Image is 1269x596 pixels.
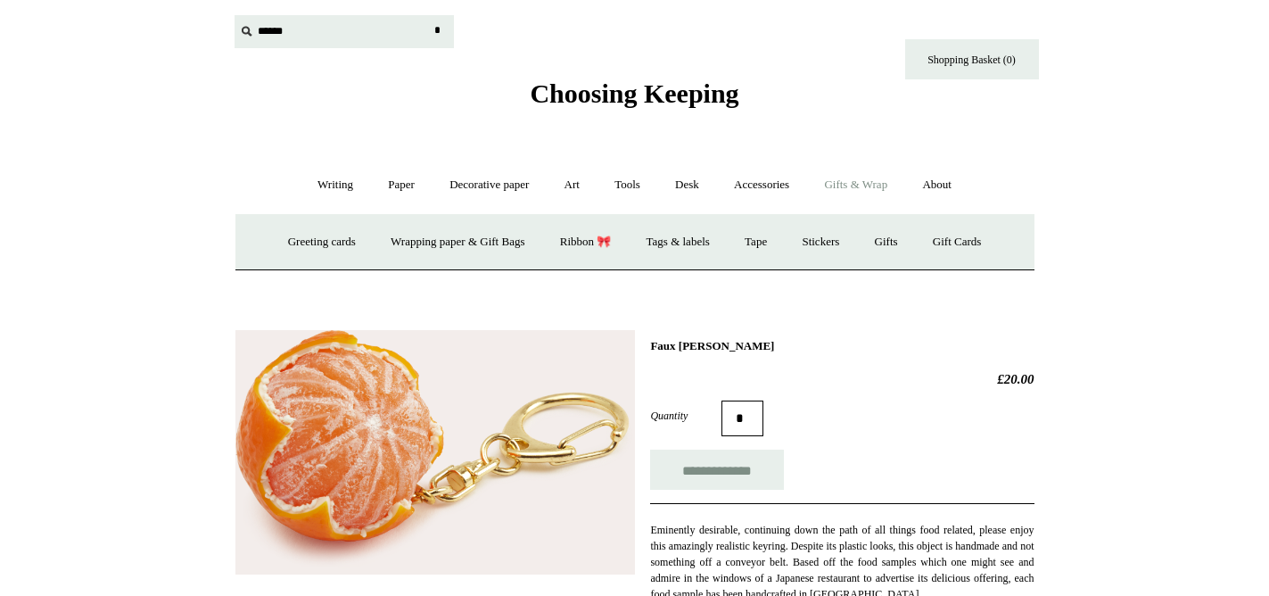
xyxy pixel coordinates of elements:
a: Gifts & Wrap [808,161,903,209]
a: Shopping Basket (0) [905,39,1039,79]
a: Desk [659,161,715,209]
a: Tape [729,219,783,266]
img: Faux Clementine Keyring [235,330,635,575]
h2: £20.00 [650,371,1034,387]
a: Accessories [718,161,805,209]
a: Choosing Keeping [530,93,738,105]
a: Tags & labels [630,219,726,266]
a: Art [548,161,596,209]
a: Greeting cards [272,219,372,266]
a: Tools [598,161,656,209]
label: Quantity [650,408,721,424]
a: Stickers [786,219,855,266]
h1: Faux [PERSON_NAME] [650,339,1034,353]
a: Paper [372,161,431,209]
a: Decorative paper [433,161,545,209]
a: Writing [301,161,369,209]
a: About [906,161,968,209]
a: Gift Cards [917,219,998,266]
a: Gifts [859,219,914,266]
a: Wrapping paper & Gift Bags [375,219,540,266]
a: Ribbon 🎀 [544,219,628,266]
span: Choosing Keeping [530,79,738,108]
